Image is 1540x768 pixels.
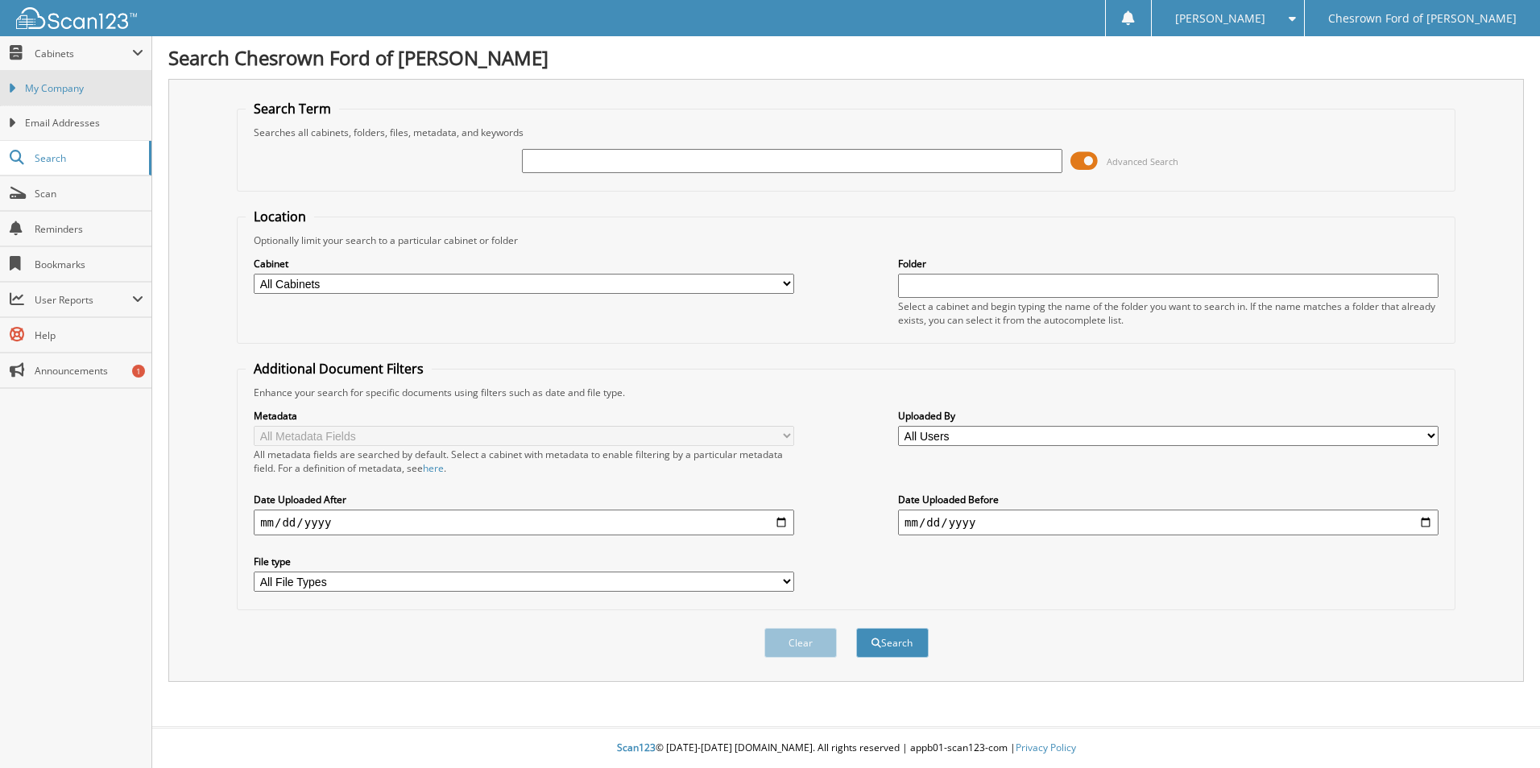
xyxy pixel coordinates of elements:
label: Metadata [254,409,794,423]
span: User Reports [35,293,132,307]
button: Search [856,628,929,658]
label: File type [254,555,794,568]
div: Select a cabinet and begin typing the name of the folder you want to search in. If the name match... [898,299,1439,327]
label: Date Uploaded After [254,493,794,506]
label: Folder [898,257,1439,270]
label: Date Uploaded Before [898,493,1439,506]
span: Cabinets [35,47,132,60]
span: My Company [25,81,143,96]
span: [PERSON_NAME] [1175,14,1265,23]
div: All metadata fields are searched by default. Select a cabinet with metadata to enable filtering b... [254,448,794,475]
span: Scan [35,187,143,200]
legend: Search Term [246,100,339,118]
span: Bookmarks [35,258,143,271]
span: Search [35,151,141,165]
span: Scan123 [617,741,656,754]
span: Email Addresses [25,116,143,130]
label: Uploaded By [898,409,1439,423]
input: start [254,510,794,535]
span: Reminders [35,222,143,236]
a: Privacy Policy [1016,741,1076,754]
div: Enhance your search for specific documents using filters such as date and file type. [246,386,1447,399]
div: Optionally limit your search to a particular cabinet or folder [246,233,1447,247]
a: here [423,461,444,475]
label: Cabinet [254,257,794,270]
div: Searches all cabinets, folders, files, metadata, and keywords [246,126,1447,139]
span: Help [35,328,143,342]
h1: Search Chesrown Ford of [PERSON_NAME] [168,44,1524,71]
img: scan123-logo-white.svg [16,7,137,29]
legend: Additional Document Filters [246,360,432,378]
legend: Location [246,208,314,225]
span: Advanced Search [1107,155,1178,167]
button: Clear [764,628,837,658]
span: Announcements [35,364,143,378]
div: 1 [132,365,145,378]
span: Chesrown Ford of [PERSON_NAME] [1328,14,1517,23]
div: © [DATE]-[DATE] [DOMAIN_NAME]. All rights reserved | appb01-scan123-com | [152,729,1540,768]
input: end [898,510,1439,535]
